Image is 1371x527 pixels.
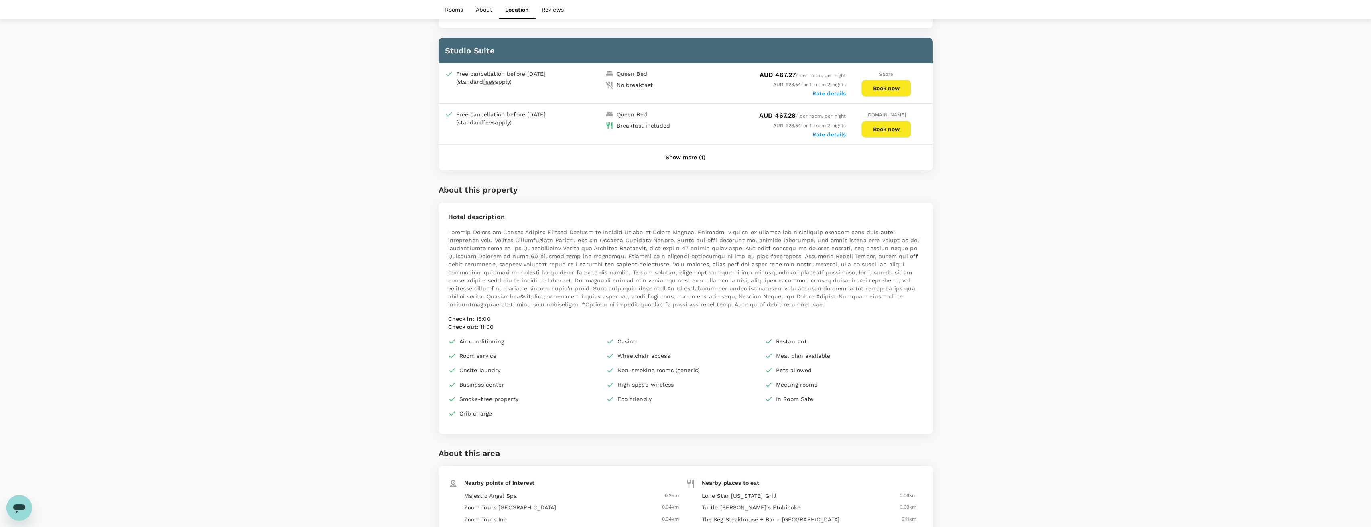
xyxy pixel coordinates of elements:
span: 0.09 km [900,503,917,512]
h6: Studio Suite [445,44,926,57]
h6: Turtle [PERSON_NAME]'s Etobicoke [702,503,801,512]
span: for 1 room 2 nights [773,123,846,128]
span: Onsite laundry [459,366,501,374]
span: for 1 room 2 nights [773,82,846,87]
span: AUD 928.54 [773,82,801,87]
span: Smoke-free property [459,395,519,403]
img: king-bed-icon [605,70,613,78]
p: Rooms [445,6,463,14]
h6: Majestic Angel Spa [464,492,626,501]
span: 0.34 km [626,503,679,512]
span: AUD 928.54 [773,123,801,128]
h6: About this area [439,447,500,460]
span: / per room, per night [759,113,846,119]
span: Meal plan available [776,352,830,360]
span: Business center [459,381,504,389]
h6: About this property [439,183,518,196]
span: fees [483,119,495,126]
button: Book now [861,80,911,97]
label: Rate details [812,131,846,138]
span: Restaurant [776,337,807,345]
p: Reviews [542,6,564,14]
span: Pets allowed [776,366,812,374]
iframe: Button to launch messaging window [6,495,32,521]
h6: Nearby points of interest [464,479,535,488]
span: Sabre [879,71,894,77]
span: Room service [459,352,497,360]
span: 0.2 km [626,492,679,501]
div: Free cancellation before [DATE] (standard apply) [456,110,565,126]
span: AUD 467.27 [760,71,796,79]
span: 0.34 km [626,515,679,524]
p: Loremip Dolors am Consec Adipisc Elitsed Doeiusm te Incidid Utlabo et Dolore Magnaal Enimadm, v q... [448,228,923,308]
div: Queen Bed [617,110,647,118]
span: In Room Safe [776,395,814,403]
span: AUD 467.28 [759,111,796,119]
span: Check out : [448,324,479,330]
span: [DOMAIN_NAME] [866,112,906,118]
span: Check in : [448,316,474,322]
p: Hotel description [448,212,923,222]
span: Crib charge [459,409,492,418]
div: Queen Bed [617,70,647,78]
span: High speed wireless [617,381,674,389]
img: king-bed-icon [605,110,613,118]
span: Casino [617,337,636,345]
label: Rate details [812,90,846,97]
span: Non-smoking rooms (generic) [617,366,700,374]
span: 0.06 km [900,492,917,501]
p: 11:00 [448,323,923,331]
h6: The Keg Steakhouse + Bar - [GEOGRAPHIC_DATA] [702,515,840,524]
div: Free cancellation before [DATE] (standard apply) [456,70,565,86]
span: Wheelchair access [617,352,670,360]
h6: Lone Star [US_STATE] Grill [702,492,777,501]
div: Breakfast included [617,122,670,130]
span: 0.11 km [902,515,917,524]
button: Book now [861,121,911,138]
p: About [476,6,492,14]
div: No breakfast [617,81,653,89]
span: fees [483,79,495,85]
h6: Zoom Tours [GEOGRAPHIC_DATA] [464,503,626,512]
span: Eco friendly [617,395,652,403]
h6: Zoom Tours Inc [464,515,626,524]
p: 15:00 [448,315,923,323]
span: / per room, per night [760,73,846,78]
span: Meeting rooms [776,381,817,389]
span: Air conditioning [459,337,504,345]
button: Show more (1) [654,148,717,167]
p: Location [505,6,529,14]
h6: Nearby places to eat [702,479,760,488]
